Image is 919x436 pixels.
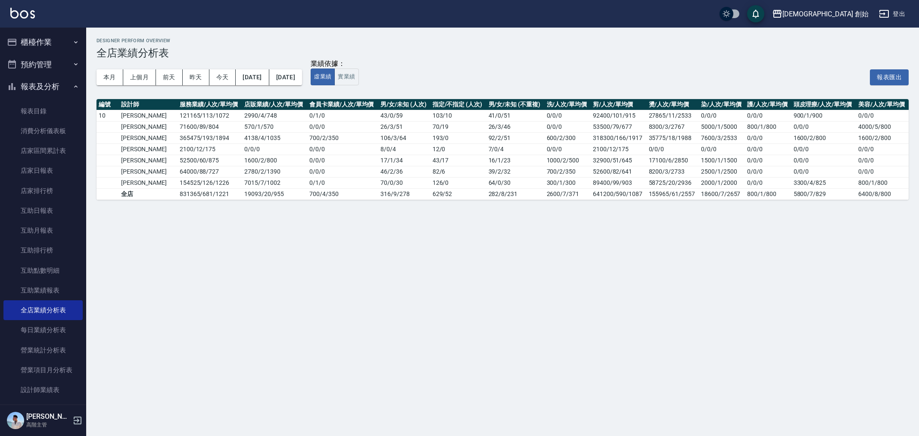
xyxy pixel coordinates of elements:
[3,75,83,98] button: 報表及分析
[119,99,178,110] th: 設計師
[3,300,83,320] a: 全店業績分析表
[791,166,857,177] td: 0/0/0
[307,177,378,188] td: 0 / 1 / 0
[791,143,857,155] td: 0/0/0
[26,412,70,421] h5: [PERSON_NAME]
[545,110,591,121] td: 0/0/0
[745,121,791,132] td: 800/1/800
[856,143,909,155] td: 0/0/0
[769,5,872,23] button: [DEMOGRAPHIC_DATA] 創始
[3,400,83,420] a: 設計師日報表
[7,412,24,429] img: Person
[3,181,83,201] a: 店家排行榜
[307,110,378,121] td: 0 / 1 / 0
[178,132,243,143] td: 365475 / 193 / 1894
[856,177,909,188] td: 800/1/800
[791,99,857,110] th: 頭皮理療/人次/單均價
[486,121,545,132] td: 26 / 3 / 46
[591,143,647,155] td: 2100/12/175
[3,161,83,181] a: 店家日報表
[178,143,243,155] td: 2100 / 12 / 175
[3,320,83,340] a: 每日業績分析表
[647,177,699,188] td: 58725/20/2936
[119,188,178,199] td: 全店
[156,69,183,85] button: 前天
[791,121,857,132] td: 0/0/0
[3,380,83,400] a: 設計師業績表
[591,110,647,121] td: 92400/101/915
[119,155,178,166] td: [PERSON_NAME]
[97,47,909,59] h3: 全店業績分析表
[486,166,545,177] td: 39 / 2 / 32
[178,188,243,199] td: 831365 / 681 / 1221
[647,188,699,199] td: 155965/61/2557
[545,132,591,143] td: 600/2/300
[378,99,430,110] th: 男/女/未知 (人次)
[119,110,178,121] td: [PERSON_NAME]
[791,188,857,199] td: 5800/7/829
[745,143,791,155] td: 0/0/0
[486,143,545,155] td: 7 / 0 / 4
[378,166,430,177] td: 46 / 2 / 36
[747,5,764,22] button: save
[791,177,857,188] td: 3300/4/825
[856,166,909,177] td: 0/0/0
[378,143,430,155] td: 8 / 0 / 4
[591,99,647,110] th: 剪/人次/單均價
[545,99,591,110] th: 洗/人次/單均價
[745,188,791,199] td: 800/1/800
[209,69,236,85] button: 今天
[856,110,909,121] td: 0/0/0
[699,99,745,110] th: 染/人次/單均價
[242,155,307,166] td: 1600 / 2 / 800
[178,166,243,177] td: 64000 / 88 / 727
[791,155,857,166] td: 0/0/0
[591,155,647,166] td: 32900/51/645
[430,188,486,199] td: 629 / 52
[10,8,35,19] img: Logo
[123,69,156,85] button: 上個月
[591,166,647,177] td: 52600/82/641
[699,132,745,143] td: 7600/3/2533
[178,99,243,110] th: 服務業績/人次/單均價
[486,110,545,121] td: 41 / 0 / 51
[311,59,358,69] div: 業績依據：
[378,132,430,143] td: 106 / 3 / 64
[699,121,745,132] td: 5000/1/5000
[119,121,178,132] td: [PERSON_NAME]
[307,121,378,132] td: 0 / 0 / 0
[307,166,378,177] td: 0 / 0 / 0
[486,155,545,166] td: 16 / 1 / 23
[745,166,791,177] td: 0/0/0
[183,69,209,85] button: 昨天
[178,110,243,121] td: 121165 / 113 / 1072
[647,121,699,132] td: 8300/3/2767
[311,69,335,85] button: 虛業績
[307,132,378,143] td: 700 / 2 / 350
[591,177,647,188] td: 89400/99/903
[647,110,699,121] td: 27865/11/2533
[870,69,909,85] button: 報表匯出
[3,280,83,300] a: 互助業績報表
[269,69,302,85] button: [DATE]
[647,132,699,143] td: 35775/18/1988
[307,143,378,155] td: 0 / 0 / 0
[378,110,430,121] td: 43 / 0 / 59
[591,188,647,199] td: 641200/590/1087
[856,99,909,110] th: 美容/人次/單均價
[3,53,83,76] button: 預約管理
[430,166,486,177] td: 82 / 6
[97,38,909,44] h2: Designer Perform Overview
[430,177,486,188] td: 126 / 0
[3,240,83,260] a: 互助排行榜
[591,121,647,132] td: 53500/79/677
[97,99,909,200] table: a dense table
[745,177,791,188] td: 0/0/0
[378,155,430,166] td: 17 / 1 / 34
[430,143,486,155] td: 12 / 0
[3,261,83,280] a: 互助點數明細
[791,132,857,143] td: 1600/2/800
[3,201,83,221] a: 互助日報表
[486,132,545,143] td: 92 / 2 / 51
[242,177,307,188] td: 7015 / 7 / 1002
